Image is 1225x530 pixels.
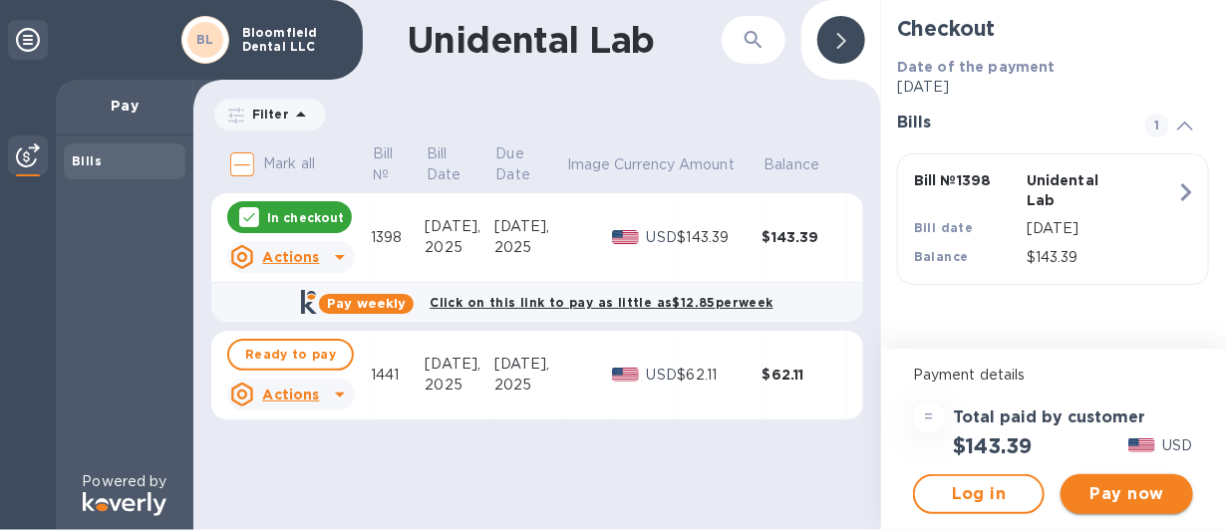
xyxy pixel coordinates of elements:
[425,375,493,396] div: 2025
[263,153,315,174] p: Mark all
[679,154,761,175] span: Amount
[494,216,565,237] div: [DATE],
[427,143,466,185] p: Bill Date
[679,154,735,175] p: Amount
[494,237,565,258] div: 2025
[196,32,214,47] b: BL
[953,433,1032,458] h2: $143.39
[371,227,425,248] div: 1398
[494,375,565,396] div: 2025
[72,96,177,116] p: Pay
[1061,474,1192,514] button: Pay now
[1128,438,1155,452] img: USD
[496,143,564,185] span: Due Date
[913,365,1193,386] p: Payment details
[897,77,1209,98] p: [DATE]
[82,471,166,492] p: Powered by
[647,227,678,248] p: USD
[245,343,336,367] span: Ready to pay
[1027,247,1176,268] p: $143.39
[1076,482,1176,506] span: Pay now
[371,365,425,386] div: 1441
[897,153,1209,285] button: Bill №1398Unidental LabBill date[DATE]Balance$143.39
[913,474,1045,514] button: Log in
[262,387,319,402] u: Actions
[612,368,639,382] img: USD
[430,295,772,310] b: Click on this link to pay as little as $12.85 per week
[914,249,969,264] b: Balance
[327,296,406,311] b: Pay weekly
[763,227,847,247] div: $143.39
[267,209,344,226] p: In checkout
[425,354,493,375] div: [DATE],
[614,154,676,175] p: Currency
[262,249,319,265] u: Actions
[427,143,492,185] span: Bill Date
[1027,170,1131,210] p: Unidental Lab
[494,354,565,375] div: [DATE],
[953,408,1145,427] h3: Total paid by customer
[373,143,398,185] p: Bill №
[425,216,493,237] div: [DATE],
[83,492,166,516] img: Logo
[897,59,1056,75] b: Date of the payment
[227,339,354,371] button: Ready to pay
[764,154,845,175] span: Balance
[496,143,538,185] p: Due Date
[914,220,974,235] b: Bill date
[407,19,722,61] h1: Unidental Lab
[242,26,342,54] p: Bloomfield Dental LLC
[764,154,819,175] p: Balance
[1145,114,1169,137] span: 1
[931,482,1027,506] span: Log in
[567,154,611,175] p: Image
[913,401,945,433] div: =
[425,237,493,258] div: 2025
[897,16,1209,41] h2: Checkout
[1027,218,1176,239] p: [DATE]
[914,170,1019,190] p: Bill № 1398
[612,230,639,244] img: USD
[1163,435,1193,456] p: USD
[373,143,424,185] span: Bill №
[897,114,1121,132] h3: Bills
[678,227,763,248] div: $143.39
[647,365,678,386] p: USD
[72,153,102,168] b: Bills
[244,106,289,123] p: Filter
[678,365,763,386] div: $62.11
[763,365,847,385] div: $62.11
